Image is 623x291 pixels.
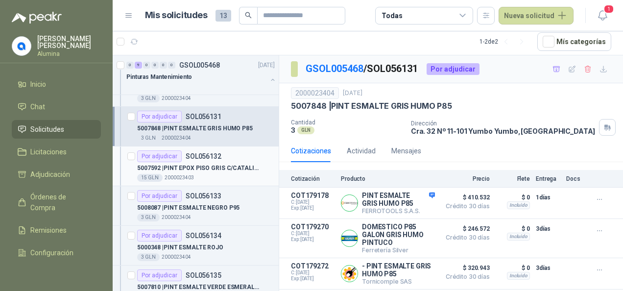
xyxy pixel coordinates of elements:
[137,164,259,173] p: 5007592 | PINT EPOX PISO GRIS C/CATALIZ+DISOLV
[137,243,223,252] p: 5000348 | PINT ESMALTE ROJO
[113,226,279,266] a: Por adjudicarSOL0561345000348 |PINT ESMALTE ROJO3 GLN2000023404
[12,266,101,285] a: Manuales y ayuda
[30,169,70,180] span: Adjudicación
[536,223,560,235] p: 3 días
[113,107,279,146] a: Por adjudicarSOL0561315007848 |PINT ESMALTE GRIS HUMO P853 GLN2000023404
[179,62,220,69] p: GSOL005468
[245,12,252,19] span: search
[536,262,560,274] p: 3 días
[186,153,221,160] p: SOL056132
[160,62,167,69] div: 0
[362,262,435,278] p: - PINT ESMALTE GRIS HUMO P85
[341,195,358,211] img: Company Logo
[113,186,279,226] a: Por adjudicarSOL0561335008087 |PINT ESMALTE NEGRO P953 GLN2000023404
[291,175,335,182] p: Cotización
[411,127,595,135] p: Cra. 32 Nº 11-101 Yumbo Yumbo , [GEOGRAPHIC_DATA]
[411,120,595,127] p: Dirección
[12,143,101,161] a: Licitaciones
[441,203,490,209] span: Crédito 30 días
[291,101,452,111] p: 5007848 | PINT ESMALTE GRIS HUMO P85
[186,232,221,239] p: SOL056134
[30,192,92,213] span: Órdenes de Compra
[186,272,221,279] p: SOL056135
[12,75,101,94] a: Inicio
[37,35,101,49] p: [PERSON_NAME] [PERSON_NAME]
[12,120,101,139] a: Solicitudes
[441,274,490,280] span: Crédito 30 días
[537,32,611,51] button: Mís categorías
[507,233,530,241] div: Incluido
[341,175,435,182] p: Producto
[291,270,335,276] span: C: [DATE]
[113,146,279,186] a: Por adjudicarSOL0561325007592 |PINT EPOX PISO GRIS C/CATALIZ+DISOLV15 GLN2000023403
[12,221,101,240] a: Remisiones
[137,95,160,102] div: 3 GLN
[126,59,277,91] a: 0 9 0 0 0 0 GSOL005468[DATE] Pinturas Mantenimiento
[162,253,191,261] p: 2000023404
[507,272,530,280] div: Incluido
[30,247,73,258] span: Configuración
[441,175,490,182] p: Precio
[441,192,490,203] span: $ 410.532
[258,61,275,70] p: [DATE]
[291,223,335,231] p: COT179270
[30,79,46,90] span: Inicio
[12,97,101,116] a: Chat
[496,223,530,235] p: $ 0
[362,207,435,215] p: FERROTOOLS S.A.S.
[126,62,134,69] div: 0
[391,145,421,156] div: Mensajes
[536,192,560,203] p: 1 días
[30,146,67,157] span: Licitaciones
[30,225,67,236] span: Remisiones
[12,12,62,24] img: Logo peakr
[291,145,331,156] div: Cotizaciones
[12,188,101,217] a: Órdenes de Compra
[362,278,435,285] p: Tornicomple SAS
[137,230,182,242] div: Por adjudicar
[427,63,479,75] div: Por adjudicar
[362,246,435,254] p: Ferretería Silver
[291,231,335,237] span: C: [DATE]
[441,262,490,274] span: $ 320.943
[507,201,530,209] div: Incluido
[291,205,335,211] span: Exp: [DATE]
[496,175,530,182] p: Flete
[137,214,160,221] div: 3 GLN
[186,113,221,120] p: SOL056131
[162,134,191,142] p: 2000023404
[291,262,335,270] p: COT179272
[143,62,150,69] div: 0
[12,37,31,55] img: Company Logo
[12,165,101,184] a: Adjudicación
[382,10,402,21] div: Todas
[137,150,182,162] div: Por adjudicar
[137,124,253,133] p: 5007848 | PINT ESMALTE GRIS HUMO P85
[291,192,335,199] p: COT179178
[536,175,560,182] p: Entrega
[126,73,192,82] p: Pinturas Mantenimiento
[362,192,435,207] p: PINT ESMALTE GRIS HUMO P85
[496,262,530,274] p: $ 0
[137,111,182,122] div: Por adjudicar
[306,63,363,74] a: GSOL005468
[291,126,295,134] p: 3
[137,134,160,142] div: 3 GLN
[137,203,240,213] p: 5008087 | PINT ESMALTE NEGRO P95
[343,89,362,98] p: [DATE]
[168,62,175,69] div: 0
[291,199,335,205] span: C: [DATE]
[165,174,194,182] p: 2000023403
[603,4,614,14] span: 1
[137,253,160,261] div: 3 GLN
[566,175,586,182] p: Docs
[216,10,231,22] span: 13
[362,223,435,246] p: DOMESTICO P85 GALON GRIS HUMO PINTUCO
[162,214,191,221] p: 2000023404
[137,174,163,182] div: 15 GLN
[347,145,376,156] div: Actividad
[30,124,64,135] span: Solicitudes
[499,7,574,24] button: Nueva solicitud
[291,276,335,282] span: Exp: [DATE]
[137,269,182,281] div: Por adjudicar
